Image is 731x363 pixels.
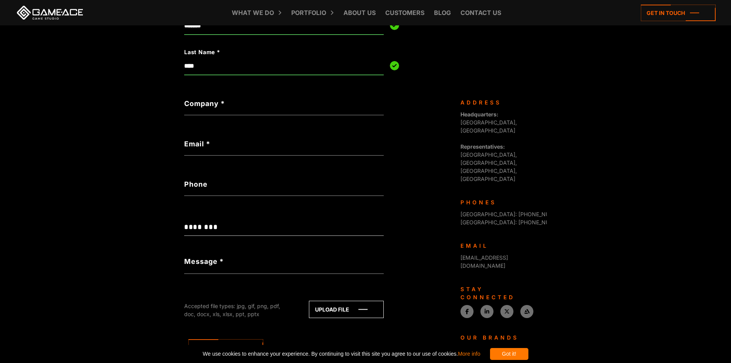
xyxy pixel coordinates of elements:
div: Stay connected [460,285,541,301]
div: Got it! [490,348,528,360]
div: Email [460,242,541,250]
span: [GEOGRAPHIC_DATA]: [PHONE_NUMBER] [460,219,566,225]
div: Phones [460,198,541,206]
label: Email * [184,139,384,149]
a: Upload file [309,301,384,318]
span: [GEOGRAPHIC_DATA]: [PHONE_NUMBER] [460,211,566,217]
span: We use cookies to enhance your experience. By continuing to visit this site you agree to our use ... [203,348,480,360]
a: [EMAIL_ADDRESS][DOMAIN_NAME] [460,254,508,269]
span: [GEOGRAPHIC_DATA], [GEOGRAPHIC_DATA] [460,111,517,134]
label: Phone [184,179,384,189]
label: Company * [184,98,384,109]
div: Address [460,98,541,106]
strong: Representatives: [460,143,505,150]
label: Last Name * [184,48,344,56]
a: More info [458,351,480,357]
a: Get in touch [641,5,716,21]
strong: Headquarters: [460,111,498,118]
div: Our Brands [460,333,541,341]
div: Accepted file types: jpg, gif, png, pdf, doc, docx, xls, xlsx, ppt, pptx [184,302,292,318]
label: Message * [184,256,224,267]
a: Send [188,339,263,356]
span: [GEOGRAPHIC_DATA], [GEOGRAPHIC_DATA], [GEOGRAPHIC_DATA], [GEOGRAPHIC_DATA] [460,143,517,182]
